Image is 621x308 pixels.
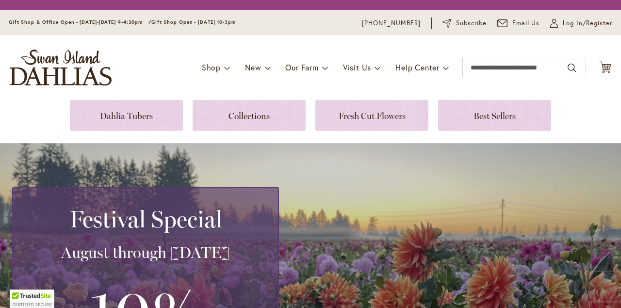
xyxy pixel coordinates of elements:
button: Search [568,60,576,76]
span: Help Center [395,62,440,72]
span: Gift Shop & Office Open - [DATE]-[DATE] 9-4:30pm / [9,19,151,25]
span: Shop [202,62,221,72]
a: [PHONE_NUMBER] [362,18,421,28]
h3: August through [DATE] [25,243,266,262]
a: Log In/Register [550,18,612,28]
span: Visit Us [343,62,371,72]
span: Gift Shop Open - [DATE] 10-3pm [151,19,236,25]
a: Subscribe [442,18,487,28]
a: store logo [10,50,112,86]
span: New [245,62,261,72]
h2: Festival Special [25,205,266,233]
span: Subscribe [456,18,487,28]
span: Log In/Register [563,18,612,28]
a: Email Us [497,18,540,28]
span: Email Us [512,18,540,28]
span: Our Farm [285,62,318,72]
